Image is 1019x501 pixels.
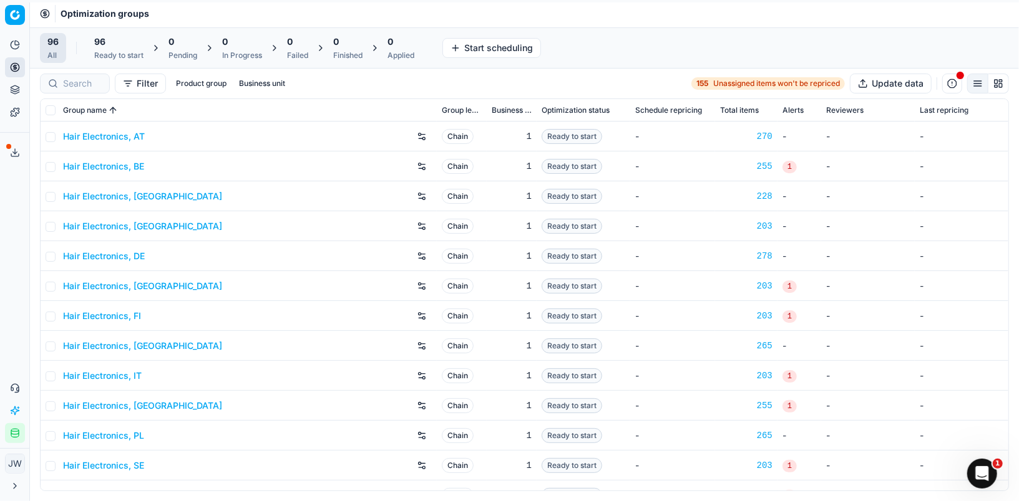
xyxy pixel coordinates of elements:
span: 0 [388,36,393,48]
a: 255 [720,399,773,412]
div: All [47,50,59,60]
td: - [778,122,821,151]
td: - [821,421,915,451]
div: 203 [720,310,773,322]
a: 203 [720,280,773,292]
td: - [821,151,915,181]
td: - [821,211,915,241]
strong: 155 [696,79,708,88]
span: Chain [442,458,474,473]
span: Unassigned items won't be repriced [713,79,840,88]
a: 278 [720,250,773,262]
td: - [778,181,821,211]
a: 155Unassigned items won't be repriced [691,77,845,90]
span: 96 [94,36,105,48]
td: - [915,181,1008,211]
td: - [778,421,821,451]
span: Ready to start [542,398,602,413]
a: 203 [720,220,773,232]
td: - [630,331,715,361]
input: Search [63,77,102,90]
td: - [778,331,821,361]
div: 1 [492,250,532,262]
span: 1 [783,460,797,472]
span: Ready to start [542,159,602,174]
button: JW [5,454,25,474]
button: Start scheduling [442,38,541,58]
button: Sorted by Group name ascending [107,104,119,117]
a: Hair Electronics, AT [63,130,145,143]
span: Ready to start [542,428,602,443]
td: - [821,361,915,391]
a: 265 [720,429,773,442]
a: 228 [720,190,773,203]
button: Business unit [234,76,290,91]
span: Ready to start [542,338,602,353]
span: Business unit [492,105,532,115]
td: - [630,271,715,301]
td: - [630,421,715,451]
td: - [821,331,915,361]
span: 1 [783,161,797,173]
td: - [915,271,1008,301]
span: Ready to start [542,368,602,383]
a: Hair Electronics, [GEOGRAPHIC_DATA] [63,220,222,232]
div: 203 [720,370,773,382]
td: - [821,271,915,301]
nav: breadcrumb [61,7,149,20]
a: Hair Electronics, DE [63,250,145,262]
div: 270 [720,130,773,143]
td: - [915,361,1008,391]
span: Ready to start [542,249,602,264]
span: Chain [442,338,474,353]
span: 1 [993,459,1003,469]
span: Chain [442,398,474,413]
span: JW [6,454,24,473]
div: 1 [492,190,532,203]
span: 0 [333,36,339,48]
a: Hair Electronics, [GEOGRAPHIC_DATA] [63,280,222,292]
td: - [821,241,915,271]
span: Chain [442,249,474,264]
span: Ready to start [542,189,602,204]
span: Total items [720,105,759,115]
button: Product group [171,76,232,91]
div: 1 [492,340,532,352]
td: - [630,361,715,391]
span: 0 [222,36,228,48]
span: Ready to start [542,219,602,234]
a: 255 [720,160,773,173]
span: Optimization groups [61,7,149,20]
td: - [915,301,1008,331]
span: Chain [442,189,474,204]
td: - [915,241,1008,271]
a: 203 [720,459,773,472]
div: 1 [492,370,532,382]
span: Ready to start [542,279,602,293]
a: Hair Electronics, [GEOGRAPHIC_DATA] [63,399,222,412]
span: 0 [287,36,293,48]
span: Schedule repricing [635,105,702,115]
div: Finished [333,50,363,60]
button: Filter [115,74,166,93]
td: - [630,211,715,241]
span: 1 [783,400,797,413]
div: Ready to start [94,50,144,60]
td: - [630,181,715,211]
a: 265 [720,340,773,352]
td: - [778,241,821,271]
span: 96 [47,36,59,48]
a: Hair Electronics, SE [63,459,144,472]
div: Pending [168,50,197,60]
span: Chain [442,279,474,293]
span: Chain [442,428,474,443]
div: 1 [492,280,532,292]
td: - [821,122,915,151]
button: Update data [850,74,932,93]
span: Group name [63,105,107,115]
div: Failed [287,50,308,60]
